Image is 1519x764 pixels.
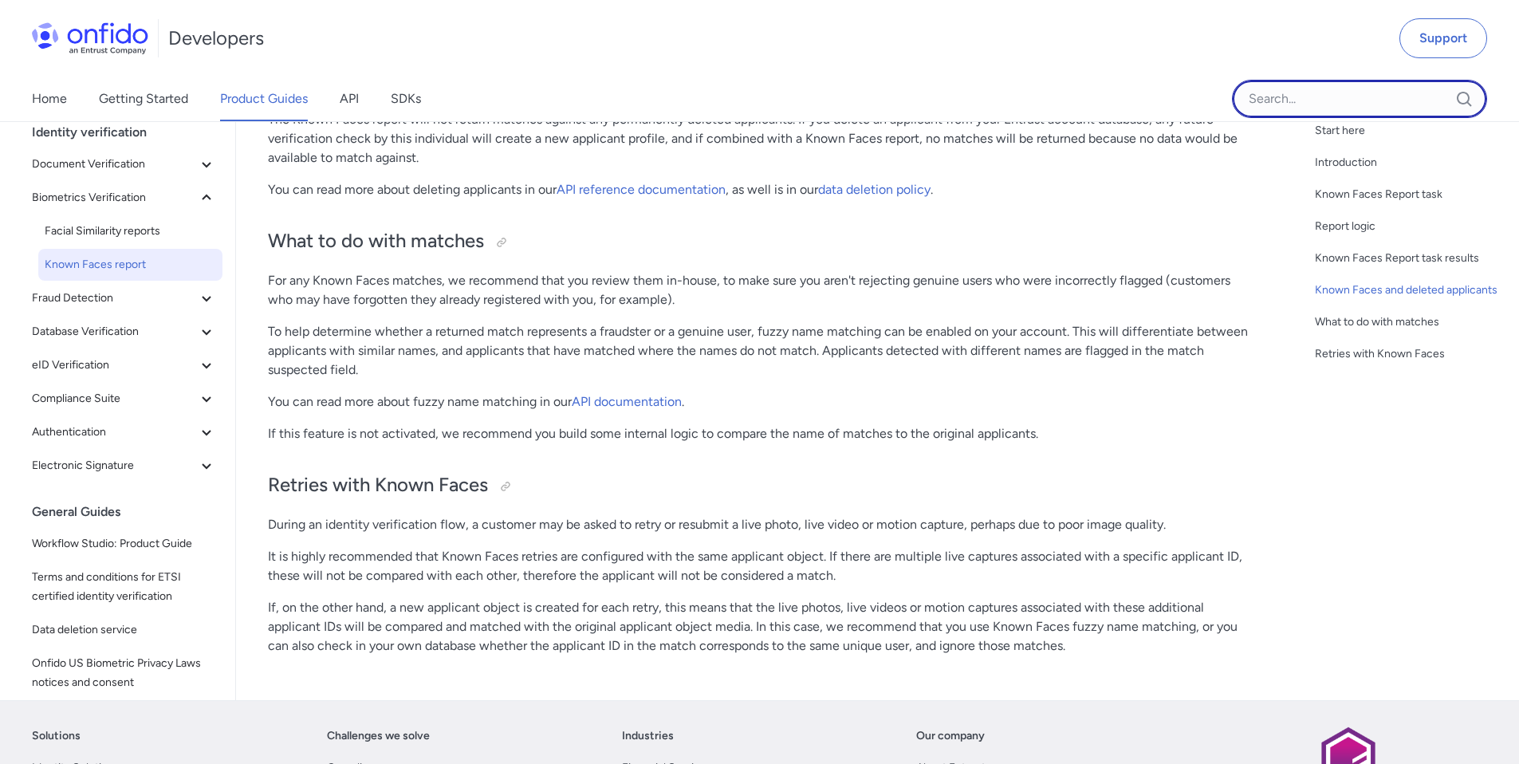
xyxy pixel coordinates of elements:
[1315,345,1506,364] a: Retries with Known Faces
[32,322,197,341] span: Database Verification
[26,528,222,560] a: Workflow Studio: Product Guide
[1315,185,1506,204] a: Known Faces Report task
[32,155,197,174] span: Document Verification
[268,228,1248,255] h2: What to do with matches
[32,77,67,121] a: Home
[391,77,421,121] a: SDKs
[26,561,222,612] a: Terms and conditions for ETSI certified identity verification
[26,383,222,415] button: Compliance Suite
[1315,249,1506,268] a: Known Faces Report task results
[32,568,216,606] span: Terms and conditions for ETSI certified identity verification
[340,77,359,121] a: API
[557,182,726,197] a: API reference documentation
[26,416,222,448] button: Authentication
[1399,18,1487,58] a: Support
[32,620,216,640] span: Data deletion service
[38,215,222,247] a: Facial Similarity reports
[327,727,430,746] a: Challenges we solve
[26,450,222,482] button: Electronic Signature
[26,316,222,348] button: Database Verification
[268,424,1248,443] p: If this feature is not activated, we recommend you build some internal logic to compare the name ...
[268,547,1248,585] p: It is highly recommended that Known Faces retries are configured with the same applicant object. ...
[622,727,674,746] a: Industries
[268,322,1248,380] p: To help determine whether a returned match represents a fraudster or a genuine user, fuzzy name m...
[1232,80,1487,118] input: Onfido search input field
[32,188,197,207] span: Biometrics Verification
[26,349,222,381] button: eID Verification
[32,456,197,475] span: Electronic Signature
[32,389,197,408] span: Compliance Suite
[38,249,222,281] a: Known Faces report
[32,423,197,442] span: Authentication
[32,22,148,54] img: Onfido Logo
[268,598,1248,656] p: If, on the other hand, a new applicant object is created for each retry, this means that the live...
[268,472,1248,499] h2: Retries with Known Faces
[26,148,222,180] button: Document Verification
[1315,313,1506,332] a: What to do with matches
[916,727,985,746] a: Our company
[45,255,216,274] span: Known Faces report
[1315,281,1506,300] a: Known Faces and deleted applicants
[268,110,1248,167] p: The Known Faces report will not return matches against any permanently deleted applicants. If you...
[1315,153,1506,172] a: Introduction
[32,534,216,553] span: Workflow Studio: Product Guide
[268,515,1248,534] p: During an identity verification flow, a customer may be asked to retry or resubmit a live photo, ...
[268,271,1248,309] p: For any Known Faces matches, we recommend that you review them in-house, to make sure you aren't ...
[268,392,1248,412] p: You can read more about fuzzy name matching in our .
[168,26,264,51] h1: Developers
[220,77,308,121] a: Product Guides
[32,356,197,375] span: eID Verification
[32,496,229,528] div: General Guides
[1315,217,1506,236] a: Report logic
[26,182,222,214] button: Biometrics Verification
[45,222,216,241] span: Facial Similarity reports
[818,182,931,197] a: data deletion policy
[99,77,188,121] a: Getting Started
[268,180,1248,199] p: You can read more about deleting applicants in our , as well is in our .
[26,614,222,646] a: Data deletion service
[26,282,222,314] button: Fraud Detection
[32,289,197,308] span: Fraud Detection
[32,116,229,148] div: Identity verification
[26,648,222,699] a: Onfido US Biometric Privacy Laws notices and consent
[32,727,81,746] a: Solutions
[32,654,216,692] span: Onfido US Biometric Privacy Laws notices and consent
[572,394,682,409] a: API documentation
[1315,121,1506,140] a: Start here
